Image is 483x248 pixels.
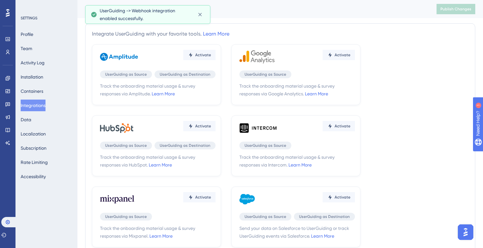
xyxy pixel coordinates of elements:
button: Activity Log [21,57,45,69]
a: Learn More [149,233,173,239]
span: Activate [195,195,211,200]
span: Send your data on Salesforce to UserGuiding or track UserGuiding events via Salesforce. [239,224,355,240]
span: Activate [335,52,350,58]
div: Integrate UserGuiding with your favorite tools. [92,30,229,38]
a: Learn More [288,162,312,167]
button: Localization [21,128,46,140]
span: Need Help? [15,2,40,9]
span: Track the onboarding material usage & survey responses via Google Analytics. [239,82,355,98]
span: UserGuiding as Destination [160,143,210,148]
button: Publish Changes [437,4,475,14]
span: UserGuiding -> Webhook integration enabled successfully. [100,7,192,22]
span: UserGuiding as Source [105,143,147,148]
button: Subscription [21,142,46,154]
a: Learn More [149,162,172,167]
iframe: UserGuiding AI Assistant Launcher [456,222,475,242]
a: Learn More [311,233,334,239]
span: Activate [335,124,350,129]
button: Activate [323,121,355,131]
button: Data [21,114,31,125]
button: Activate [323,192,355,202]
button: Rate Limiting [21,156,48,168]
span: UserGuiding as Source [105,214,147,219]
a: Learn More [203,31,229,37]
button: Activate [323,50,355,60]
span: Track the onboarding material usage & survey responses via Amplitude. [100,82,216,98]
span: Activate [335,195,350,200]
span: Activate [195,52,211,58]
span: Track the onboarding material usage & survey responses via Mixpanel. [100,224,216,240]
span: UserGuiding as Destination [160,72,210,77]
a: Learn More [152,91,175,96]
button: Team [21,43,32,54]
div: Integrations [85,5,420,14]
span: UserGuiding as Source [245,143,286,148]
button: Profile [21,28,33,40]
span: Track the onboarding material usage & survey responses via HubSpot. [100,153,216,169]
span: Publish Changes [440,6,471,12]
span: UserGuiding as Source [245,72,286,77]
span: UserGuiding as Source [105,72,147,77]
button: Installation [21,71,43,83]
span: UserGuiding as Destination [299,214,350,219]
span: UserGuiding as Source [245,214,286,219]
span: Track the onboarding material usage & survey responses via Intercom. [239,153,355,169]
button: Activate [183,50,216,60]
button: Accessibility [21,171,46,182]
button: Activate [183,121,216,131]
button: Containers [21,85,43,97]
button: Activate [183,192,216,202]
div: SETTINGS [21,16,73,21]
a: Learn More [305,91,328,96]
button: Integrations [21,100,45,111]
div: 1 [45,3,47,8]
span: Activate [195,124,211,129]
